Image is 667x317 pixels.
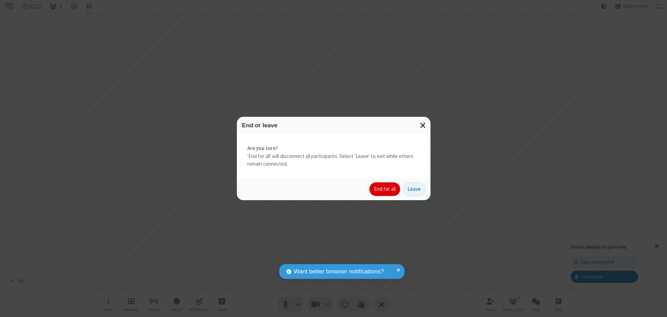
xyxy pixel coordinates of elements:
strong: Are you sure? [247,144,420,152]
div: 'End for all' will disconnect all participants. Select 'Leave' to exit while others remain connec... [237,134,430,179]
button: Leave [403,182,425,196]
button: End for all [369,182,400,196]
h3: End or leave [242,122,425,129]
span: Want better browser notifications? [294,267,384,276]
button: Close modal [416,117,430,134]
